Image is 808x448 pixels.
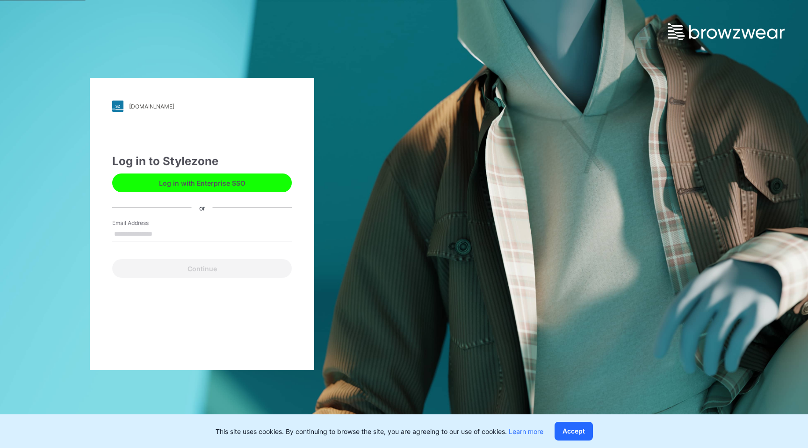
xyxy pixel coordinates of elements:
[112,101,292,112] a: [DOMAIN_NAME]
[192,202,213,212] div: or
[216,426,543,436] p: This site uses cookies. By continuing to browse the site, you are agreeing to our use of cookies.
[555,422,593,441] button: Accept
[112,173,292,192] button: Log in with Enterprise SSO
[112,153,292,170] div: Log in to Stylezone
[112,101,123,112] img: stylezone-logo.562084cfcfab977791bfbf7441f1a819.svg
[129,103,174,110] div: [DOMAIN_NAME]
[668,23,785,40] img: browzwear-logo.e42bd6dac1945053ebaf764b6aa21510.svg
[112,219,178,227] label: Email Address
[509,427,543,435] a: Learn more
